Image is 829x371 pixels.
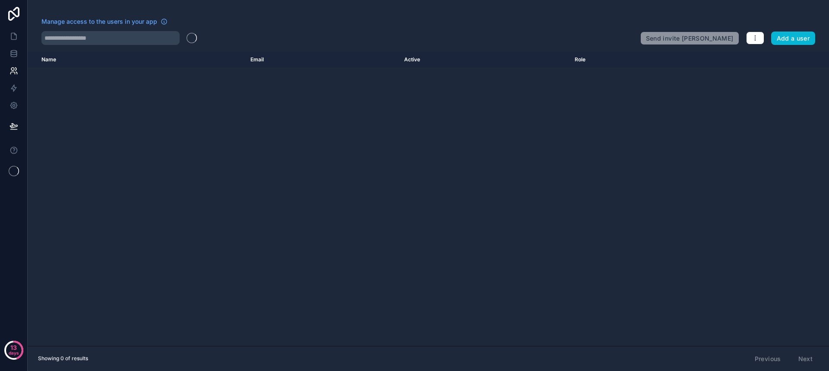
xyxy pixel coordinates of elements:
a: Manage access to the users in your app [41,17,168,26]
p: 13 [10,343,17,352]
th: Active [399,52,569,67]
button: Add a user [771,32,816,45]
div: scrollable content [28,52,829,346]
p: days [9,347,19,359]
th: Role [570,52,706,67]
th: Email [245,52,399,67]
span: Showing 0 of results [38,355,88,362]
th: Name [28,52,245,67]
span: Manage access to the users in your app [41,17,157,26]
